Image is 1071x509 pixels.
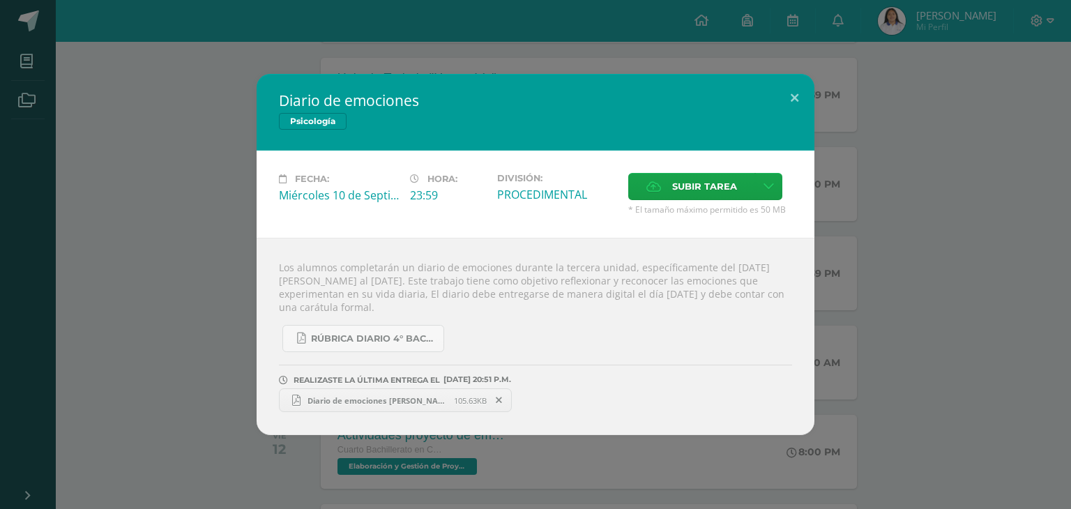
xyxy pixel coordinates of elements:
[775,74,814,121] button: Close (Esc)
[311,333,436,344] span: RÚBRICA DIARIO 4° BACHI.pdf
[279,388,512,412] a: Diario de emociones [PERSON_NAME] 4.4.pdf 105.63KB
[279,188,399,203] div: Miércoles 10 de Septiembre
[282,325,444,352] a: RÚBRICA DIARIO 4° BACHI.pdf
[497,187,617,202] div: PROCEDIMENTAL
[301,395,454,406] span: Diario de emociones [PERSON_NAME] 4.4.pdf
[487,393,511,408] span: Remover entrega
[427,174,457,184] span: Hora:
[672,174,737,199] span: Subir tarea
[294,375,440,385] span: REALIZASTE LA ÚLTIMA ENTREGA EL
[454,395,487,406] span: 105.63KB
[279,113,347,130] span: Psicología
[628,204,792,215] span: * El tamaño máximo permitido es 50 MB
[497,173,617,183] label: División:
[279,91,792,110] h2: Diario de emociones
[410,188,486,203] div: 23:59
[257,238,814,435] div: Los alumnos completarán un diario de emociones durante la tercera unidad, específicamente del [DA...
[295,174,329,184] span: Fecha:
[440,379,511,380] span: [DATE] 20:51 P.M.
